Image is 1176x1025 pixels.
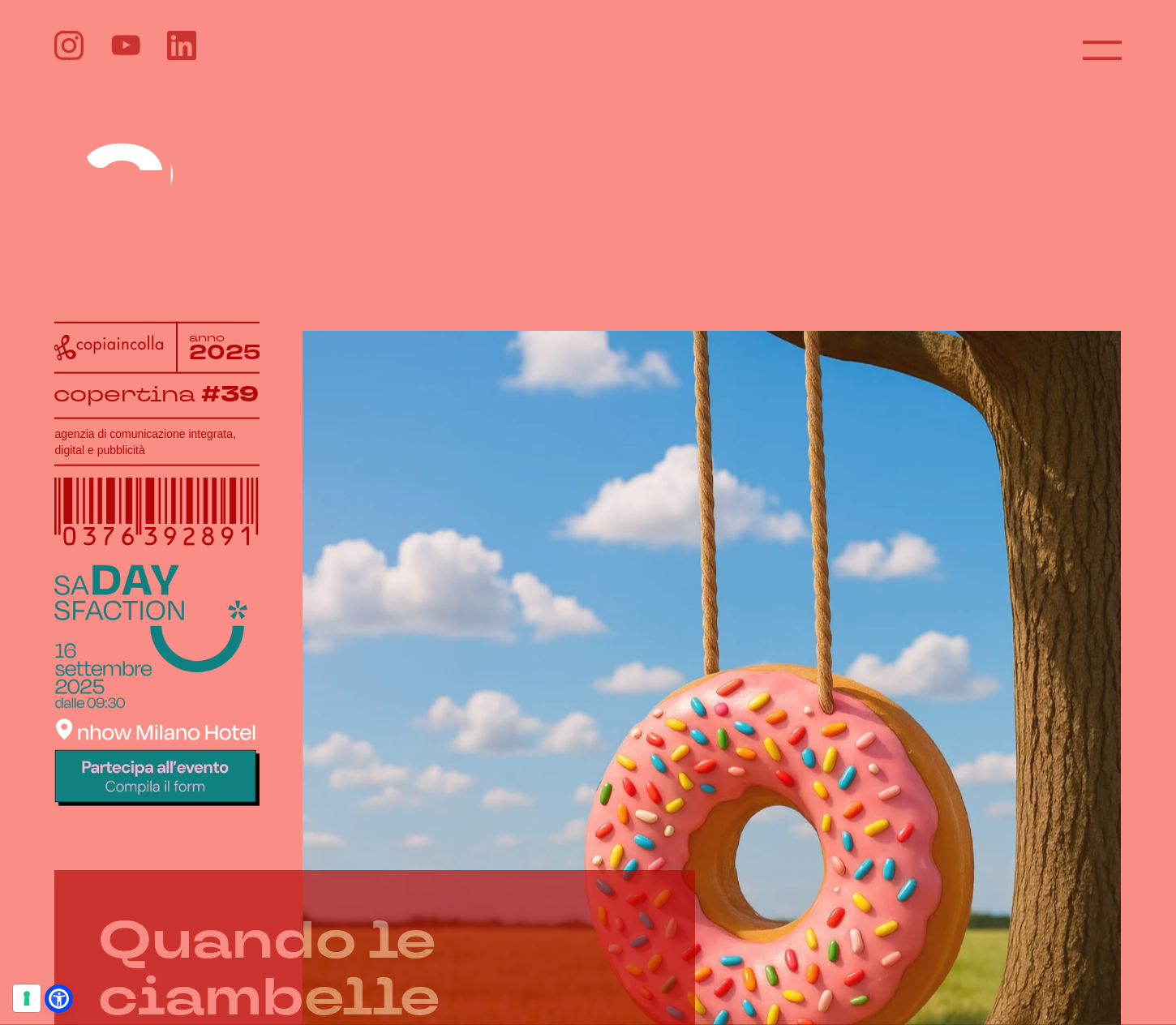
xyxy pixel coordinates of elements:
tspan: copertina [54,380,195,408]
h1: agenzia di comunicazione integrata, digital e pubblicità [54,425,259,457]
img: SaDaysfaction [54,565,259,806]
button: Le tue preferenze relative al consenso per le tecnologie di tracciamento [13,984,41,1012]
tspan: anno [189,329,225,344]
a: Open Accessibility Menu [49,989,69,1009]
tspan: 2025 [189,339,260,367]
tspan: #39 [201,380,259,410]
